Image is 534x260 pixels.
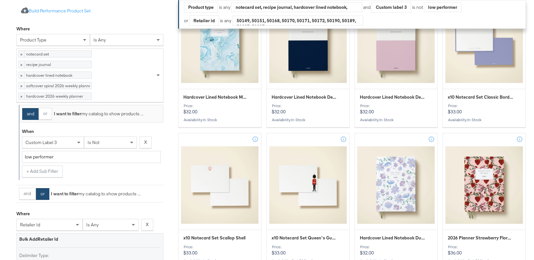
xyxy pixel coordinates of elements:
span: Hardcover Lined Notebook Marble - Blue [183,94,249,100]
div: Product type [184,2,218,12]
button: + Add Sub Filter [22,166,63,177]
div: Price: [183,104,256,108]
button: X [141,219,153,231]
div: Where [16,211,30,217]
p: $33.00 [448,104,521,115]
div: Price: [360,245,433,249]
span: × [19,93,25,99]
label: Delimiter Type: [19,252,160,259]
div: Price: [272,245,344,249]
span: × [19,82,25,89]
p: $33.00 [272,245,344,256]
div: Availability : [360,118,433,122]
span: × [19,72,25,78]
div: Price: [183,245,256,249]
div: Availability : [272,118,344,122]
div: Retailer id [190,16,219,26]
div: notecard set [26,51,95,57]
div: 50149, 50151, 50168, 50170, 50171, 50172, 50190, 50189, 50397, 50397 [233,16,363,25]
div: notecard set, recipe journal, hardcover lined notebook, softcover spiral 2026 weekly planner, har... [232,2,362,12]
p: $33.00 [183,245,256,256]
input: Enter a value for your filter [22,151,161,163]
div: softcover spiral 2026 weekly planner [26,83,95,88]
strong: I want to filter [51,191,78,197]
p: $32.00 [272,104,344,115]
div: recipe journal [26,62,95,67]
div: Availability : [183,118,256,122]
span: in stock [379,117,393,122]
span: Hardcover Lined Notebook Demi - Pink [360,94,425,100]
div: When [22,128,34,135]
div: hardcover 2026 weekly planner [26,93,95,99]
span: 2026 Planner Strawberry Floral - Pink [448,235,513,241]
div: is any [219,18,232,24]
span: is not [88,139,99,145]
div: Availability : [448,118,521,122]
span: Hardcover Lined Notebook Demi - Blue [272,94,337,100]
strong: I want to filter [54,111,81,117]
strong: X [144,139,147,145]
span: custom label 3 [25,139,57,145]
div: is not [411,4,424,10]
p: $32.00 [360,104,433,115]
p: $36.00 [448,245,521,256]
button: or [39,108,52,120]
span: x10 Notecard Set Queen's Guard [272,235,337,241]
div: Custom label 3 [372,2,411,12]
span: in stock [467,117,481,122]
div: Price: [360,104,433,108]
button: and [19,188,36,200]
div: my catalog to show products ... [52,111,143,117]
span: x10 Notecard Set Scallop Shell [183,235,245,241]
span: x10 Notecard Set Classic Border [448,94,513,100]
div: Price: [272,104,344,108]
button: Build Performance Product Set [16,5,95,17]
div: and [363,2,461,13]
span: is any [93,37,106,43]
span: in stock [203,117,217,122]
span: in stock [291,117,305,122]
span: is any [86,222,99,228]
button: X [140,137,152,148]
div: is any [218,4,231,10]
div: Bulk Add Retailer Id [19,236,160,242]
div: Price: [448,245,521,249]
div: or [184,15,363,26]
span: × [19,51,25,57]
button: or [36,188,49,200]
span: product type [20,37,46,43]
span: × [19,61,25,68]
span: retailer id [20,222,40,228]
div: low performer [424,2,461,12]
strong: X [146,221,149,228]
p: $32.00 [183,104,256,115]
p: $32.00 [360,245,433,256]
span: Hardcover Lined Notebook Dusky Ramblers - Purple [360,235,425,241]
div: my catalog to show products ... [49,191,141,197]
div: Where [16,26,30,32]
div: Price: [448,104,521,108]
button: and [22,108,39,120]
div: hardcover lined notebook [26,73,95,78]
